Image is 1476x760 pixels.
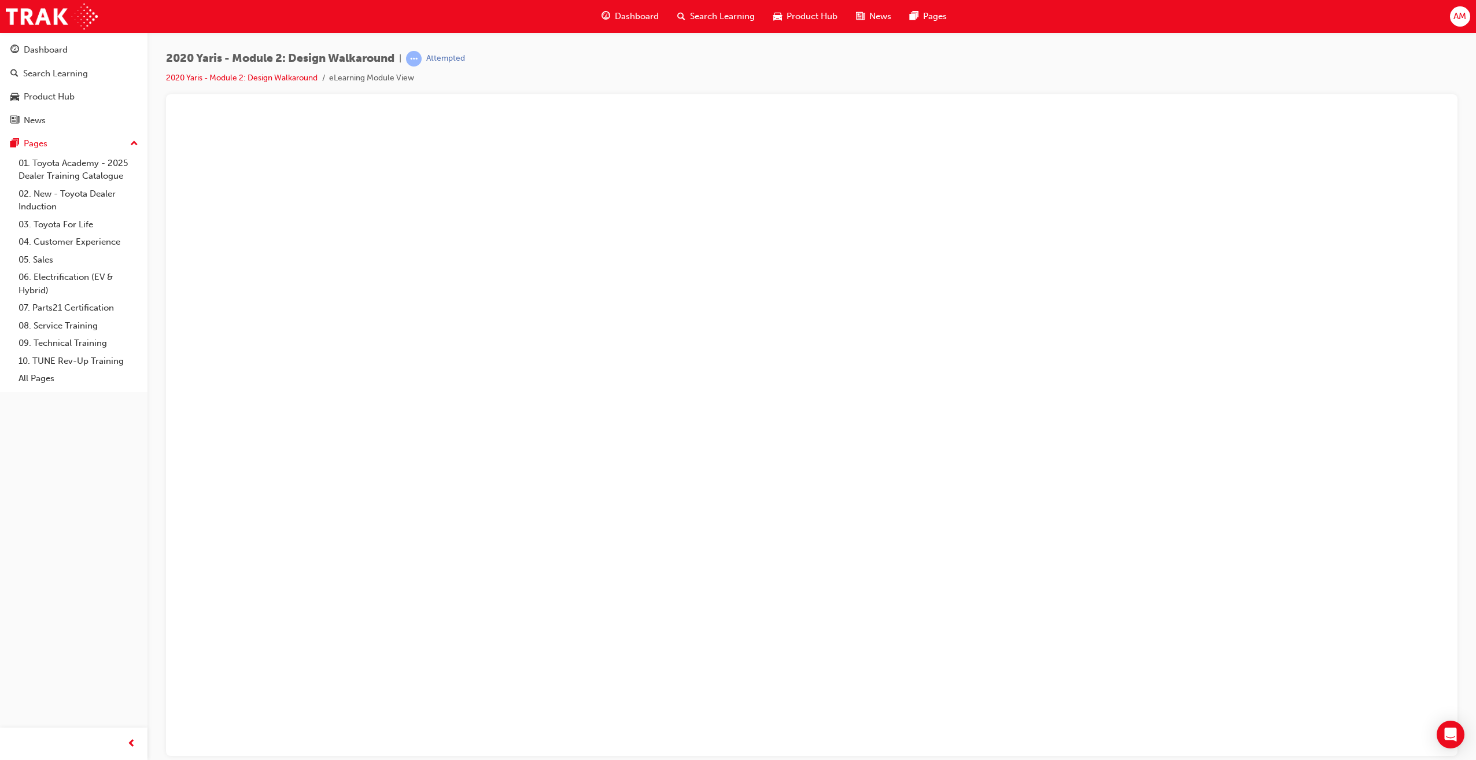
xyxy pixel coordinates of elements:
[14,370,143,388] a: All Pages
[24,137,47,150] div: Pages
[14,233,143,251] a: 04. Customer Experience
[5,86,143,108] a: Product Hub
[10,69,19,79] span: search-icon
[1453,10,1466,23] span: AM
[14,352,143,370] a: 10. TUNE Rev-Up Training
[406,51,422,67] span: learningRecordVerb_ATTEMPT-icon
[130,136,138,152] span: up-icon
[10,139,19,149] span: pages-icon
[23,67,88,80] div: Search Learning
[14,317,143,335] a: 08. Service Training
[14,334,143,352] a: 09. Technical Training
[166,73,318,83] a: 2020 Yaris - Module 2: Design Walkaround
[14,216,143,234] a: 03. Toyota For Life
[329,72,414,85] li: eLearning Module View
[869,10,891,23] span: News
[923,10,947,23] span: Pages
[10,92,19,102] span: car-icon
[592,5,668,28] a: guage-iconDashboard
[14,154,143,185] a: 01. Toyota Academy - 2025 Dealer Training Catalogue
[127,737,136,751] span: prev-icon
[1437,721,1464,748] div: Open Intercom Messenger
[5,133,143,154] button: Pages
[847,5,901,28] a: news-iconNews
[690,10,755,23] span: Search Learning
[14,268,143,299] a: 06. Electrification (EV & Hybrid)
[14,185,143,216] a: 02. New - Toyota Dealer Induction
[6,3,98,29] img: Trak
[602,9,610,24] span: guage-icon
[615,10,659,23] span: Dashboard
[856,9,865,24] span: news-icon
[14,299,143,317] a: 07. Parts21 Certification
[399,52,401,65] span: |
[773,9,782,24] span: car-icon
[166,52,394,65] span: 2020 Yaris - Module 2: Design Walkaround
[24,43,68,57] div: Dashboard
[5,110,143,131] a: News
[426,53,465,64] div: Attempted
[10,116,19,126] span: news-icon
[10,45,19,56] span: guage-icon
[24,90,75,104] div: Product Hub
[14,251,143,269] a: 05. Sales
[764,5,847,28] a: car-iconProduct Hub
[5,39,143,61] a: Dashboard
[5,63,143,84] a: Search Learning
[787,10,837,23] span: Product Hub
[5,37,143,133] button: DashboardSearch LearningProduct HubNews
[1450,6,1470,27] button: AM
[901,5,956,28] a: pages-iconPages
[668,5,764,28] a: search-iconSearch Learning
[910,9,918,24] span: pages-icon
[24,114,46,127] div: News
[677,9,685,24] span: search-icon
